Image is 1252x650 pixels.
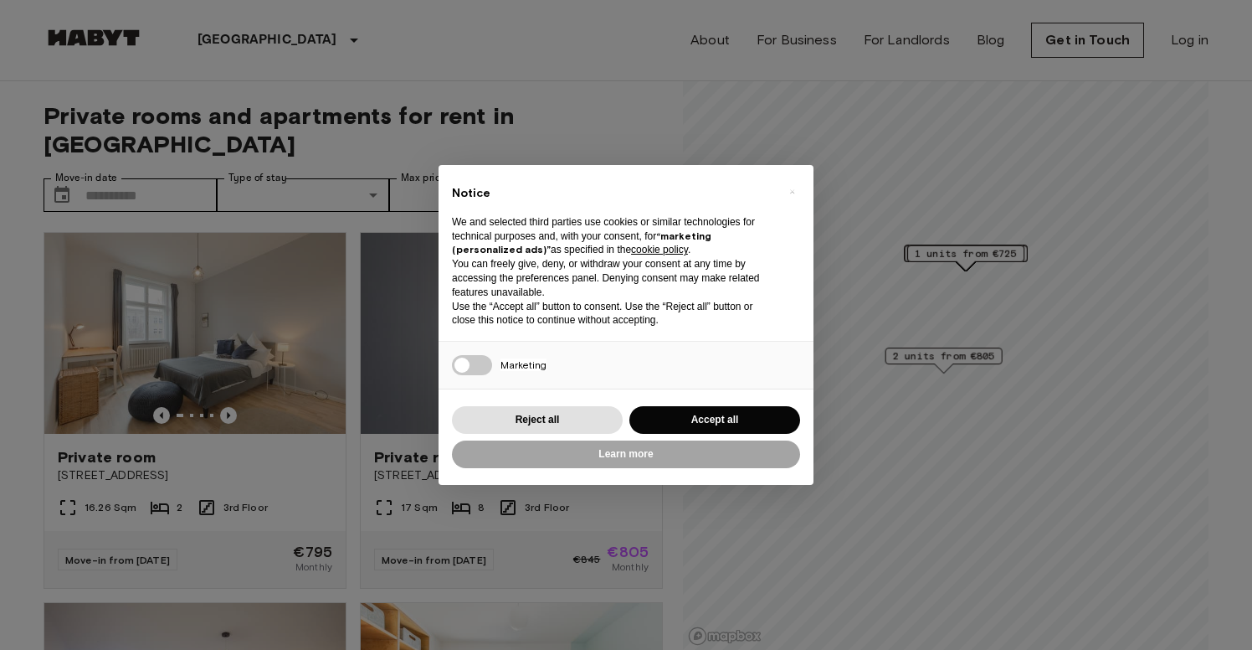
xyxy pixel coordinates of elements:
button: Close this notice [778,178,805,205]
span: × [789,182,795,202]
strong: “marketing (personalized ads)” [452,230,711,256]
button: Learn more [452,441,800,468]
p: Use the “Accept all” button to consent. Use the “Reject all” button or close this notice to conti... [452,300,773,328]
span: Marketing [500,359,546,371]
a: cookie policy [631,244,688,255]
h2: Notice [452,185,773,202]
p: You can freely give, deny, or withdraw your consent at any time by accessing the preferences pane... [452,257,773,299]
p: We and selected third parties use cookies or similar technologies for technical purposes and, wit... [452,215,773,257]
button: Accept all [629,406,800,434]
button: Reject all [452,406,623,434]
